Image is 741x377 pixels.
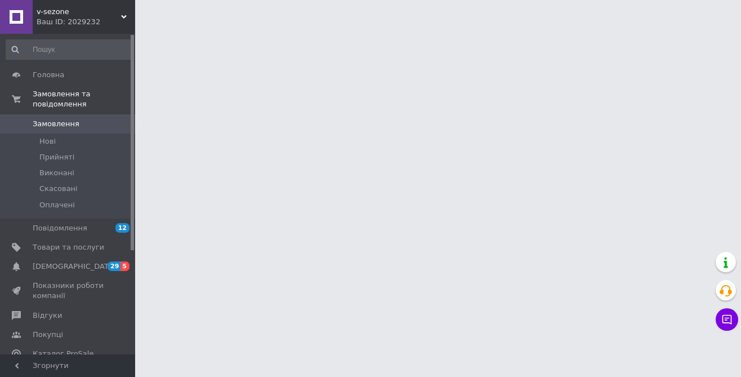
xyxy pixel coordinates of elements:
[716,308,738,331] button: Чат з покупцем
[39,136,56,147] span: Нові
[37,17,135,27] div: Ваш ID: 2029232
[37,7,121,17] span: v-sezone
[115,223,130,233] span: 12
[120,261,130,271] span: 5
[33,119,79,129] span: Замовлення
[39,184,78,194] span: Скасовані
[33,281,104,301] span: Показники роботи компанії
[39,200,75,210] span: Оплачені
[33,223,87,233] span: Повідомлення
[33,70,64,80] span: Головна
[33,349,93,359] span: Каталог ProSale
[6,39,132,60] input: Пошук
[33,261,116,272] span: [DEMOGRAPHIC_DATA]
[39,168,74,178] span: Виконані
[108,261,120,271] span: 29
[39,152,74,162] span: Прийняті
[33,311,62,321] span: Відгуки
[33,89,135,109] span: Замовлення та повідомлення
[33,242,104,252] span: Товари та послуги
[33,330,63,340] span: Покупці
